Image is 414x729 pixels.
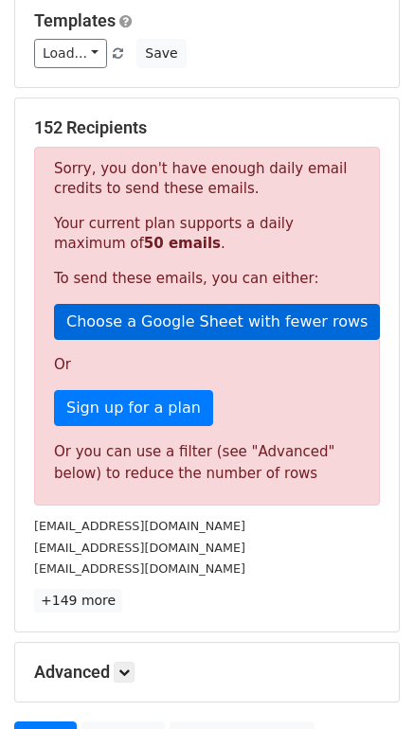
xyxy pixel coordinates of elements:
small: [EMAIL_ADDRESS][DOMAIN_NAME] [34,561,245,576]
h5: 152 Recipients [34,117,380,138]
a: +149 more [34,589,122,613]
small: [EMAIL_ADDRESS][DOMAIN_NAME] [34,519,245,533]
p: To send these emails, you can either: [54,269,360,289]
button: Save [136,39,186,68]
p: Your current plan supports a daily maximum of . [54,214,360,254]
p: Sorry, you don't have enough daily email credits to send these emails. [54,159,360,199]
a: Templates [34,10,116,30]
strong: 50 emails [144,235,221,252]
h5: Advanced [34,662,380,683]
small: [EMAIL_ADDRESS][DOMAIN_NAME] [34,541,245,555]
p: Or [54,355,360,375]
div: Widget de chat [319,638,414,729]
iframe: Chat Widget [319,638,414,729]
a: Load... [34,39,107,68]
a: Sign up for a plan [54,390,213,426]
a: Choose a Google Sheet with fewer rows [54,304,380,340]
div: Or you can use a filter (see "Advanced" below) to reduce the number of rows [54,441,360,484]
